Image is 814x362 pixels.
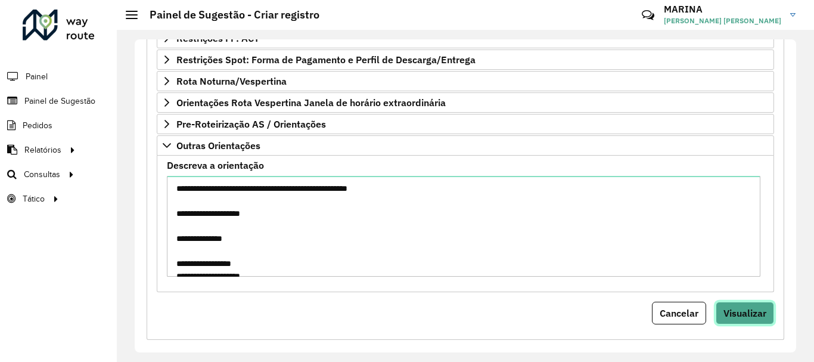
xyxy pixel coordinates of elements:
[176,76,287,86] span: Rota Noturna/Vespertina
[26,70,48,83] span: Painel
[652,302,706,324] button: Cancelar
[157,156,774,292] div: Outras Orientações
[176,55,476,64] span: Restrições Spot: Forma de Pagamento e Perfil de Descarga/Entrega
[660,307,698,319] span: Cancelar
[635,2,661,28] a: Contato Rápido
[157,49,774,70] a: Restrições Spot: Forma de Pagamento e Perfil de Descarga/Entrega
[24,144,61,156] span: Relatórios
[157,135,774,156] a: Outras Orientações
[157,71,774,91] a: Rota Noturna/Vespertina
[176,98,446,107] span: Orientações Rota Vespertina Janela de horário extraordinária
[176,141,260,150] span: Outras Orientações
[23,193,45,205] span: Tático
[664,4,781,15] h3: MARINA
[24,168,60,181] span: Consultas
[24,95,95,107] span: Painel de Sugestão
[157,92,774,113] a: Orientações Rota Vespertina Janela de horário extraordinária
[716,302,774,324] button: Visualizar
[176,119,326,129] span: Pre-Roteirização AS / Orientações
[723,307,766,319] span: Visualizar
[138,8,319,21] h2: Painel de Sugestão - Criar registro
[664,16,781,26] span: [PERSON_NAME] [PERSON_NAME]
[176,33,259,43] span: Restrições FF: ACT
[157,114,774,134] a: Pre-Roteirização AS / Orientações
[23,119,52,132] span: Pedidos
[167,158,264,172] label: Descreva a orientação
